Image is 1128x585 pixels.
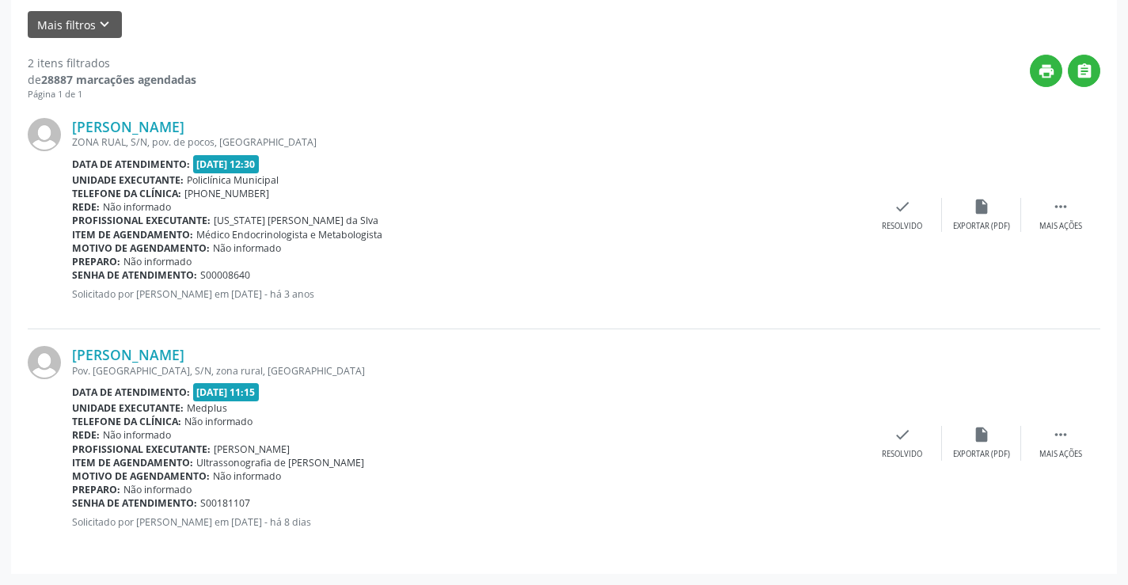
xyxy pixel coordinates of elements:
i: check [894,426,911,443]
b: Senha de atendimento: [72,268,197,282]
button: print [1030,55,1062,87]
b: Data de atendimento: [72,158,190,171]
i:  [1052,426,1069,443]
b: Profissional executante: [72,443,211,456]
b: Preparo: [72,483,120,496]
span: S00181107 [200,496,250,510]
i: check [894,198,911,215]
div: Exportar (PDF) [953,221,1010,232]
b: Rede: [72,200,100,214]
b: Profissional executante: [72,214,211,227]
span: Ultrassonografia de [PERSON_NAME] [196,456,364,469]
i: print [1038,63,1055,80]
span: Não informado [213,469,281,483]
a: [PERSON_NAME] [72,118,184,135]
b: Item de agendamento: [72,228,193,241]
i: keyboard_arrow_down [96,16,113,33]
span: Não informado [213,241,281,255]
span: [PERSON_NAME] [214,443,290,456]
p: Solicitado por [PERSON_NAME] em [DATE] - há 3 anos [72,287,863,301]
b: Motivo de agendamento: [72,241,210,255]
span: Não informado [103,200,171,214]
span: [DATE] 12:30 [193,155,260,173]
b: Preparo: [72,255,120,268]
i: insert_drive_file [973,426,990,443]
div: Mais ações [1039,449,1082,460]
img: img [28,118,61,151]
div: Exportar (PDF) [953,449,1010,460]
i: insert_drive_file [973,198,990,215]
span: S00008640 [200,268,250,282]
div: Mais ações [1039,221,1082,232]
div: ZONA RUAL, S/N, pov. de pocos, [GEOGRAPHIC_DATA] [72,135,863,149]
span: [PHONE_NUMBER] [184,187,269,200]
span: Policlínica Municipal [187,173,279,187]
div: de [28,71,196,88]
button: Mais filtroskeyboard_arrow_down [28,11,122,39]
b: Senha de atendimento: [72,496,197,510]
i:  [1052,198,1069,215]
strong: 28887 marcações agendadas [41,72,196,87]
b: Item de agendamento: [72,456,193,469]
span: [DATE] 11:15 [193,383,260,401]
div: 2 itens filtrados [28,55,196,71]
a: [PERSON_NAME] [72,346,184,363]
div: Resolvido [882,221,922,232]
p: Solicitado por [PERSON_NAME] em [DATE] - há 8 dias [72,515,863,529]
span: Médico Endocrinologista e Metabologista [196,228,382,241]
b: Rede: [72,428,100,442]
i:  [1076,63,1093,80]
span: Não informado [184,415,253,428]
span: Não informado [123,483,192,496]
img: img [28,346,61,379]
b: Telefone da clínica: [72,187,181,200]
span: [US_STATE] [PERSON_NAME] da Slva [214,214,378,227]
b: Data de atendimento: [72,386,190,399]
b: Unidade executante: [72,401,184,415]
b: Motivo de agendamento: [72,469,210,483]
span: Não informado [103,428,171,442]
span: Não informado [123,255,192,268]
span: Medplus [187,401,227,415]
button:  [1068,55,1100,87]
b: Telefone da clínica: [72,415,181,428]
div: Pov. [GEOGRAPHIC_DATA], S/N, zona rural, [GEOGRAPHIC_DATA] [72,364,863,378]
div: Página 1 de 1 [28,88,196,101]
b: Unidade executante: [72,173,184,187]
div: Resolvido [882,449,922,460]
